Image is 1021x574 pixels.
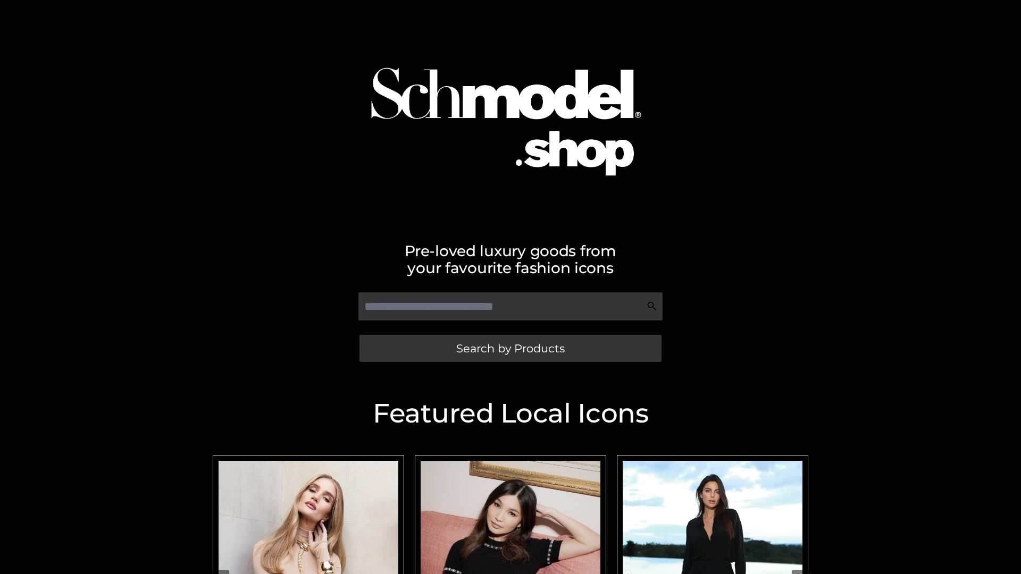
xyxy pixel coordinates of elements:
h2: Pre-loved luxury goods from your favourite fashion icons [207,242,814,276]
span: Search by Products [456,343,565,354]
img: Search Icon [647,301,657,311]
a: Search by Products [359,335,662,362]
h2: Featured Local Icons​ [207,400,814,427]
